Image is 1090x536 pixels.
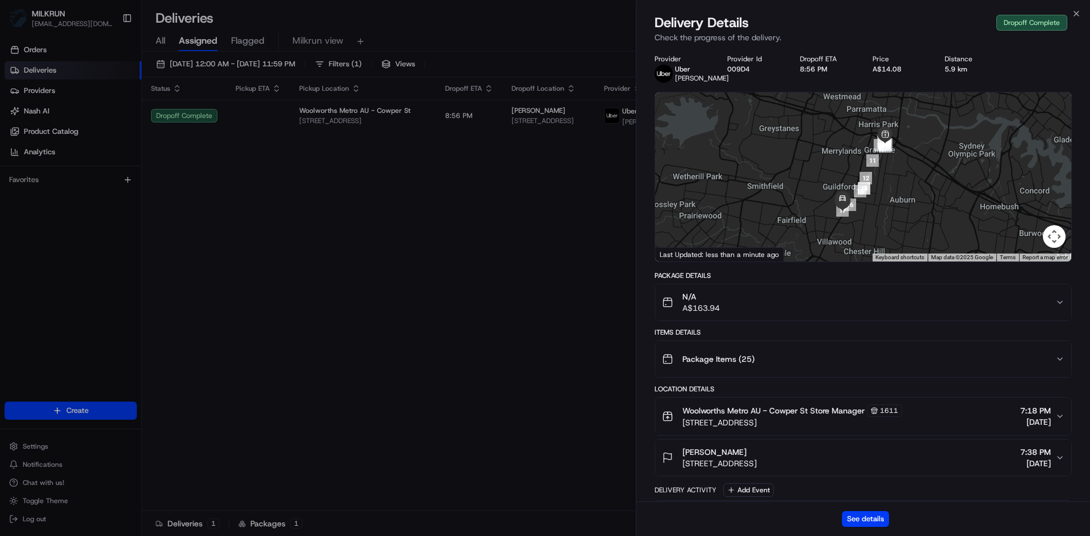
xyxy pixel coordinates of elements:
div: 15 [854,185,866,197]
span: 1611 [880,406,898,415]
img: Google [658,247,695,261]
div: 10 [874,139,886,151]
span: Uber [675,65,690,74]
div: 9 [880,138,892,151]
div: Distance [945,54,999,64]
button: N/AA$163.94 [655,284,1071,320]
div: Price [873,54,927,64]
p: Check the progress of the delivery. [655,32,1072,43]
button: Woolworths Metro AU - Cowper St Store Manager1611[STREET_ADDRESS]7:18 PM[DATE] [655,398,1071,435]
span: Delivery Details [655,14,749,32]
button: Keyboard shortcuts [875,254,924,261]
div: Provider [655,54,709,64]
div: 8:56 PM [800,65,854,74]
span: A$163.94 [682,302,720,314]
a: Terms (opens in new tab) [1000,254,1016,260]
span: Map data ©2025 Google [931,254,993,260]
div: 14 [858,182,870,195]
div: 12 [860,172,872,184]
button: See details [842,511,889,527]
span: [STREET_ADDRESS] [682,458,757,469]
button: Add Event [723,483,774,497]
div: Package Details [655,271,1072,280]
span: [PERSON_NAME] [682,446,747,458]
span: [STREET_ADDRESS] [682,417,902,428]
button: 009D4 [727,65,750,74]
span: [DATE] [1020,416,1051,428]
div: Provider Id [727,54,782,64]
span: Woolworths Metro AU - Cowper St Store Manager [682,405,865,416]
span: 7:38 PM [1020,446,1051,458]
button: Package Items (25) [655,341,1071,377]
button: [PERSON_NAME][STREET_ADDRESS]7:38 PM[DATE] [655,440,1071,476]
span: 7:18 PM [1020,405,1051,416]
span: [PERSON_NAME] [675,74,729,83]
div: 11 [866,154,879,167]
span: Package Items ( 25 ) [682,353,754,365]
button: Map camera controls [1043,225,1066,248]
div: Items Details [655,328,1072,337]
div: Delivery Activity [655,486,716,495]
span: N/A [682,291,720,302]
div: Last Updated: less than a minute ago [655,247,784,261]
div: Location Details [655,385,1072,394]
div: 5.9 km [945,65,999,74]
div: A$14.08 [873,65,927,74]
span: [DATE] [1020,458,1051,469]
img: uber-new-logo.jpeg [655,65,673,83]
div: 16 [844,199,856,211]
a: Report a map error [1022,254,1068,260]
a: Open this area in Google Maps (opens a new window) [658,247,695,261]
div: Dropoff ETA [800,54,854,64]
